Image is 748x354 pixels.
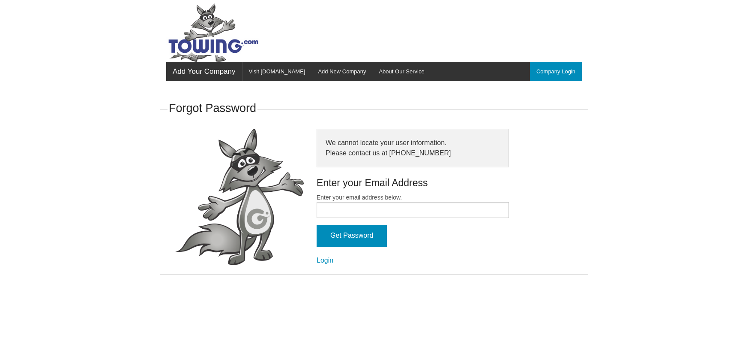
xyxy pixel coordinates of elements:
a: Visit [DOMAIN_NAME] [242,62,312,81]
h4: Enter your Email Address [317,176,509,190]
a: Add New Company [311,62,372,81]
a: Add Your Company [166,62,242,81]
img: Towing.com Logo [166,3,260,62]
a: Login [317,257,333,264]
label: Enter your email address below. [317,193,509,218]
h3: Forgot Password [169,100,256,117]
a: About Our Service [372,62,431,81]
a: Company Login [530,62,582,81]
div: We cannot locate your user information. Please contact us at [PHONE_NUMBER] [317,129,509,167]
img: fox-Presenting.png [175,129,304,266]
input: Enter your email address below. [317,202,509,218]
input: Get Password [317,225,387,247]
